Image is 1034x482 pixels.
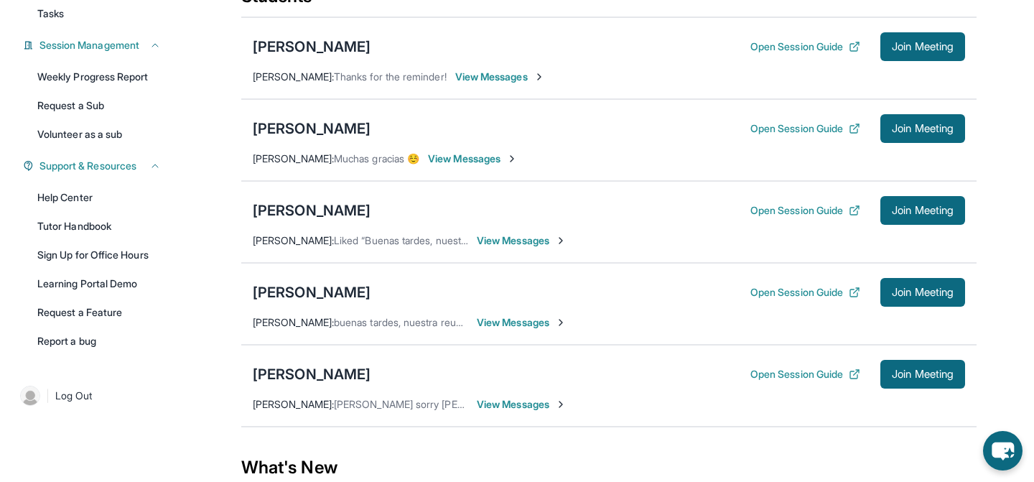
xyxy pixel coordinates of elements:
span: [PERSON_NAME] sorry [PERSON_NAME] estaba trabajando apenas salí no avía visto su mensaje [334,398,770,410]
div: [PERSON_NAME] [253,200,371,221]
img: user-img [20,386,40,406]
span: Liked “Buenas tardes, nuestra reunión comenzará en 35 minutos, nos vemos pronto” [334,234,720,246]
div: [PERSON_NAME] [253,364,371,384]
span: buenas tardes, nuestra reunión comenzará en 1 hora, nos vemos pronto [334,316,661,328]
button: Join Meeting [880,360,965,389]
button: Join Meeting [880,196,965,225]
span: View Messages [455,70,545,84]
button: chat-button [983,431,1023,471]
a: Tasks [29,1,169,27]
button: Open Session Guide [750,40,860,54]
div: [PERSON_NAME] [253,119,371,139]
img: Chevron-Right [555,399,567,410]
span: Session Management [39,38,139,52]
span: | [46,387,50,404]
button: Support & Resources [34,159,161,173]
img: Chevron-Right [555,235,567,246]
span: Join Meeting [892,42,954,51]
span: Tasks [37,6,64,21]
span: [PERSON_NAME] : [253,152,334,164]
a: Learning Portal Demo [29,271,169,297]
button: Session Management [34,38,161,52]
img: Chevron-Right [506,153,518,164]
button: Join Meeting [880,114,965,143]
span: Join Meeting [892,288,954,297]
span: [PERSON_NAME] : [253,316,334,328]
a: Weekly Progress Report [29,64,169,90]
span: Log Out [55,389,93,403]
a: Request a Feature [29,300,169,325]
a: Tutor Handbook [29,213,169,239]
span: View Messages [477,233,567,248]
span: View Messages [428,152,518,166]
span: [PERSON_NAME] : [253,398,334,410]
button: Join Meeting [880,32,965,61]
span: Join Meeting [892,370,954,379]
span: View Messages [477,315,567,330]
span: Support & Resources [39,159,136,173]
span: Join Meeting [892,124,954,133]
button: Open Session Guide [750,121,860,136]
span: [PERSON_NAME] : [253,70,334,83]
button: Open Session Guide [750,203,860,218]
div: [PERSON_NAME] [253,37,371,57]
a: Help Center [29,185,169,210]
span: Muchas gracias ☺️ [334,152,419,164]
span: [PERSON_NAME] : [253,234,334,246]
button: Open Session Guide [750,367,860,381]
a: Sign Up for Office Hours [29,242,169,268]
a: |Log Out [14,380,169,412]
div: [PERSON_NAME] [253,282,371,302]
button: Open Session Guide [750,285,860,300]
button: Join Meeting [880,278,965,307]
span: Thanks for the reminder! [334,70,447,83]
img: Chevron-Right [534,71,545,83]
a: Request a Sub [29,93,169,119]
a: Volunteer as a sub [29,121,169,147]
span: Join Meeting [892,206,954,215]
a: Report a bug [29,328,169,354]
span: View Messages [477,397,567,412]
img: Chevron-Right [555,317,567,328]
